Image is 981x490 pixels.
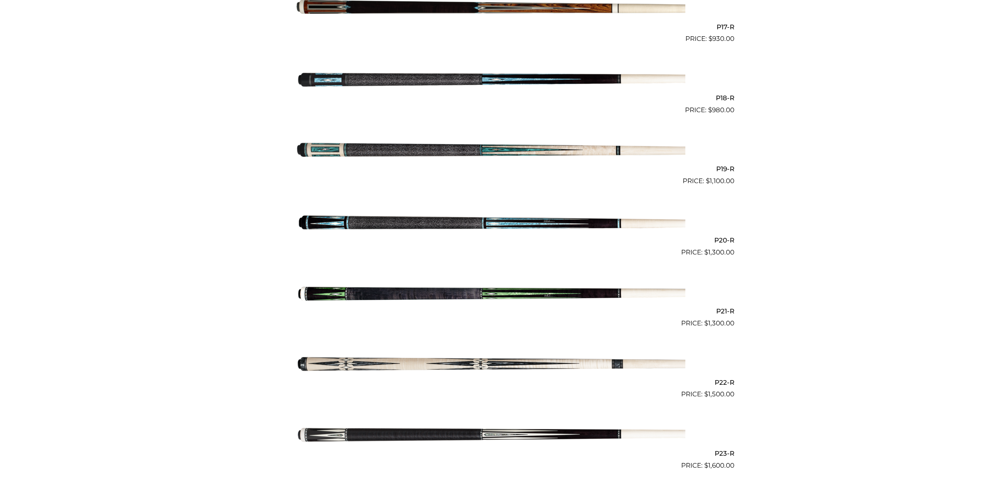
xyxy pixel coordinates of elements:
img: P23-R [296,402,685,467]
bdi: 1,300.00 [704,248,734,256]
h2: P17-R [247,20,734,34]
span: $ [704,461,708,469]
bdi: 1,100.00 [706,177,734,185]
span: $ [704,319,708,327]
span: $ [704,390,708,398]
span: $ [708,106,712,114]
a: P18-R $980.00 [247,47,734,115]
img: P21-R [296,261,685,325]
h2: P21-R [247,304,734,318]
img: P18-R [296,47,685,112]
h2: P18-R [247,91,734,105]
h2: P22-R [247,375,734,389]
h2: P19-R [247,162,734,176]
a: P22-R $1,500.00 [247,332,734,399]
h2: P20-R [247,233,734,247]
bdi: 930.00 [708,35,734,42]
a: P21-R $1,300.00 [247,261,734,328]
span: $ [704,248,708,256]
span: $ [708,35,712,42]
img: P22-R [296,332,685,396]
bdi: 1,300.00 [704,319,734,327]
h2: P23-R [247,446,734,460]
a: P23-R $1,600.00 [247,402,734,470]
span: $ [706,177,710,185]
bdi: 980.00 [708,106,734,114]
a: P20-R $1,300.00 [247,189,734,257]
bdi: 1,500.00 [704,390,734,398]
a: P19-R $1,100.00 [247,118,734,186]
img: P19-R [296,118,685,183]
img: P20-R [296,189,685,254]
bdi: 1,600.00 [704,461,734,469]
